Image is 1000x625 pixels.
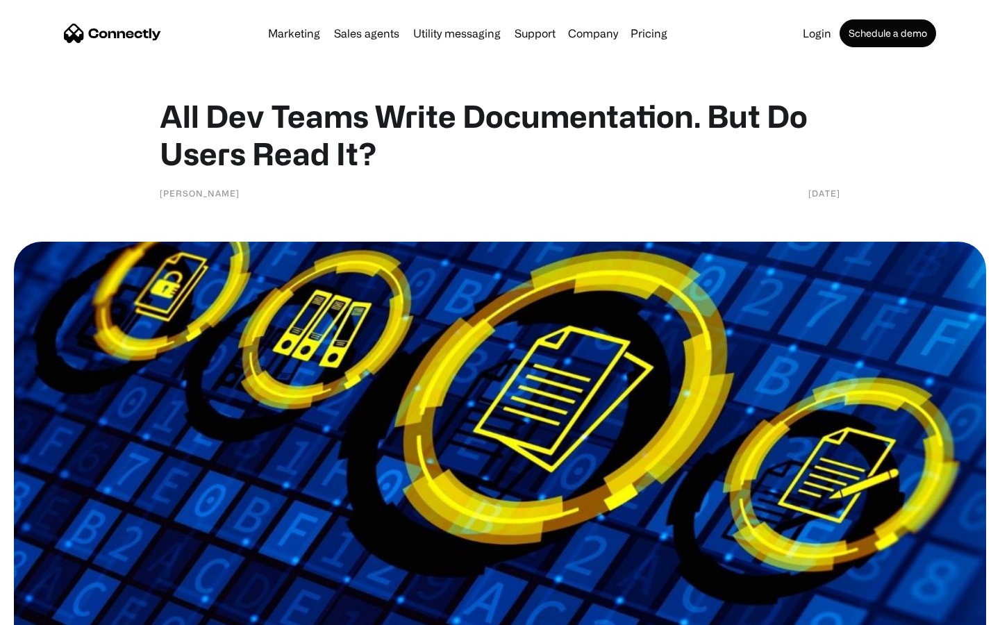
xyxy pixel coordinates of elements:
[328,28,405,39] a: Sales agents
[808,186,840,200] div: [DATE]
[160,186,240,200] div: [PERSON_NAME]
[28,601,83,620] ul: Language list
[262,28,326,39] a: Marketing
[14,601,83,620] aside: Language selected: English
[568,24,618,43] div: Company
[160,97,840,172] h1: All Dev Teams Write Documentation. But Do Users Read It?
[625,28,673,39] a: Pricing
[408,28,506,39] a: Utility messaging
[840,19,936,47] a: Schedule a demo
[509,28,561,39] a: Support
[797,28,837,39] a: Login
